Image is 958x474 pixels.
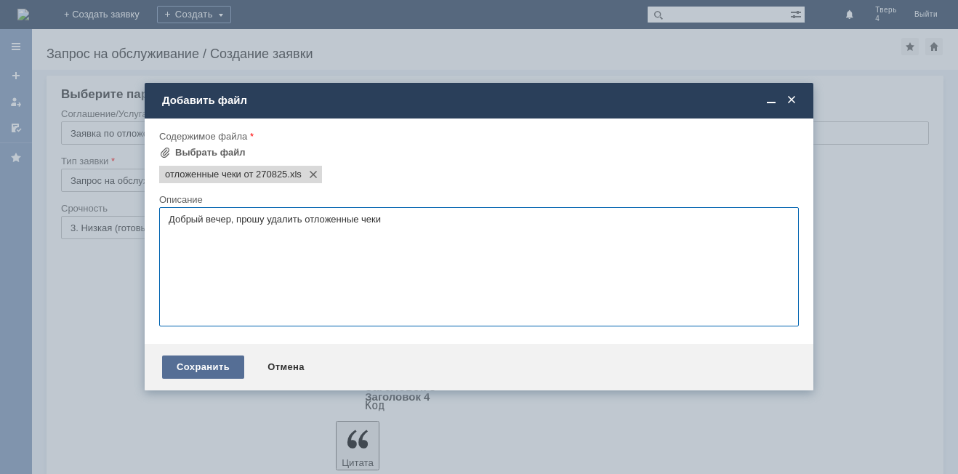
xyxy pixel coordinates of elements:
[159,132,796,141] div: Содержимое файла
[159,195,796,204] div: Описание
[165,169,287,180] span: отложенные чеки от 270825.xls
[175,147,246,158] div: Выбрать файл
[764,94,778,107] span: Свернуть (Ctrl + M)
[162,94,799,107] div: Добавить файл
[287,169,302,180] span: отложенные чеки от 270825.xls
[784,94,799,107] span: Закрыть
